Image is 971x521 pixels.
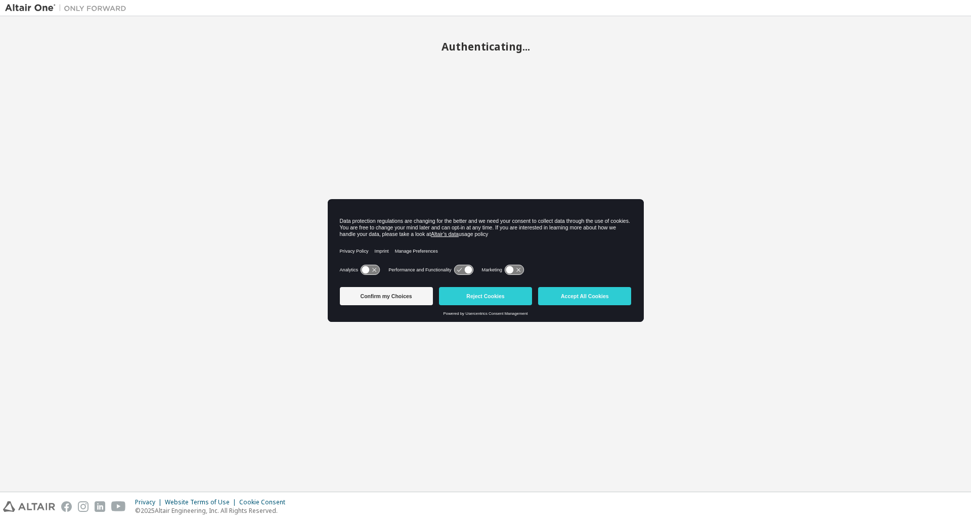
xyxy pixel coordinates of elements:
[78,501,89,512] img: instagram.svg
[5,3,131,13] img: Altair One
[165,498,239,506] div: Website Terms of Use
[239,498,291,506] div: Cookie Consent
[135,498,165,506] div: Privacy
[111,501,126,512] img: youtube.svg
[3,501,55,512] img: altair_logo.svg
[95,501,105,512] img: linkedin.svg
[135,506,291,515] p: © 2025 Altair Engineering, Inc. All Rights Reserved.
[61,501,72,512] img: facebook.svg
[5,40,966,53] h2: Authenticating...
